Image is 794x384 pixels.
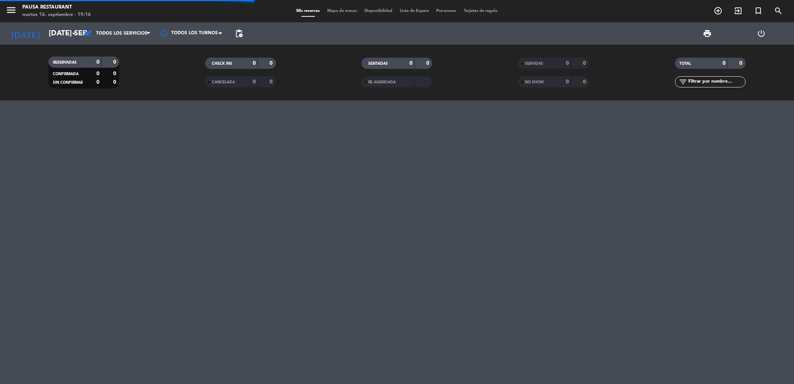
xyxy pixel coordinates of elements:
[6,4,17,16] i: menu
[679,62,691,65] span: TOTAL
[723,61,726,66] strong: 0
[409,61,412,66] strong: 0
[703,29,712,38] span: print
[22,11,91,19] div: martes 16. septiembre - 19:16
[396,9,433,13] span: Lista de Espera
[113,60,118,65] strong: 0
[53,61,77,64] span: RESERVADAS
[96,71,99,76] strong: 0
[69,29,78,38] i: arrow_drop_down
[433,9,460,13] span: Pre-acceso
[525,80,544,84] span: NO SHOW
[53,72,79,76] span: CONFIRMADA
[323,9,361,13] span: Mapa de mesas
[212,62,232,65] span: CHECK INS
[113,71,118,76] strong: 0
[754,6,763,15] i: turned_in_not
[270,61,274,66] strong: 0
[525,62,543,65] span: SERVIDAS
[774,6,783,15] i: search
[739,61,744,66] strong: 0
[212,80,235,84] span: CANCELADA
[583,61,587,66] strong: 0
[235,29,243,38] span: pending_actions
[426,61,431,66] strong: 0
[734,6,743,15] i: exit_to_app
[293,9,323,13] span: Mis reservas
[368,80,396,84] span: RE AGENDADA
[113,80,118,85] strong: 0
[6,4,17,18] button: menu
[253,79,256,84] strong: 0
[253,61,256,66] strong: 0
[714,6,723,15] i: add_circle_outline
[6,25,45,42] i: [DATE]
[583,79,587,84] strong: 0
[679,77,688,86] i: filter_list
[96,80,99,85] strong: 0
[368,62,388,65] span: SENTADAS
[96,60,99,65] strong: 0
[688,78,745,86] input: Filtrar por nombre...
[361,9,396,13] span: Disponibilidad
[734,22,788,45] div: LOG OUT
[270,79,274,84] strong: 0
[566,61,569,66] strong: 0
[757,29,766,38] i: power_settings_new
[53,81,83,84] span: SIN CONFIRMAR
[22,4,91,11] div: Pausa Restaurant
[566,79,569,84] strong: 0
[96,31,147,36] span: Todos los servicios
[460,9,501,13] span: Tarjetas de regalo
